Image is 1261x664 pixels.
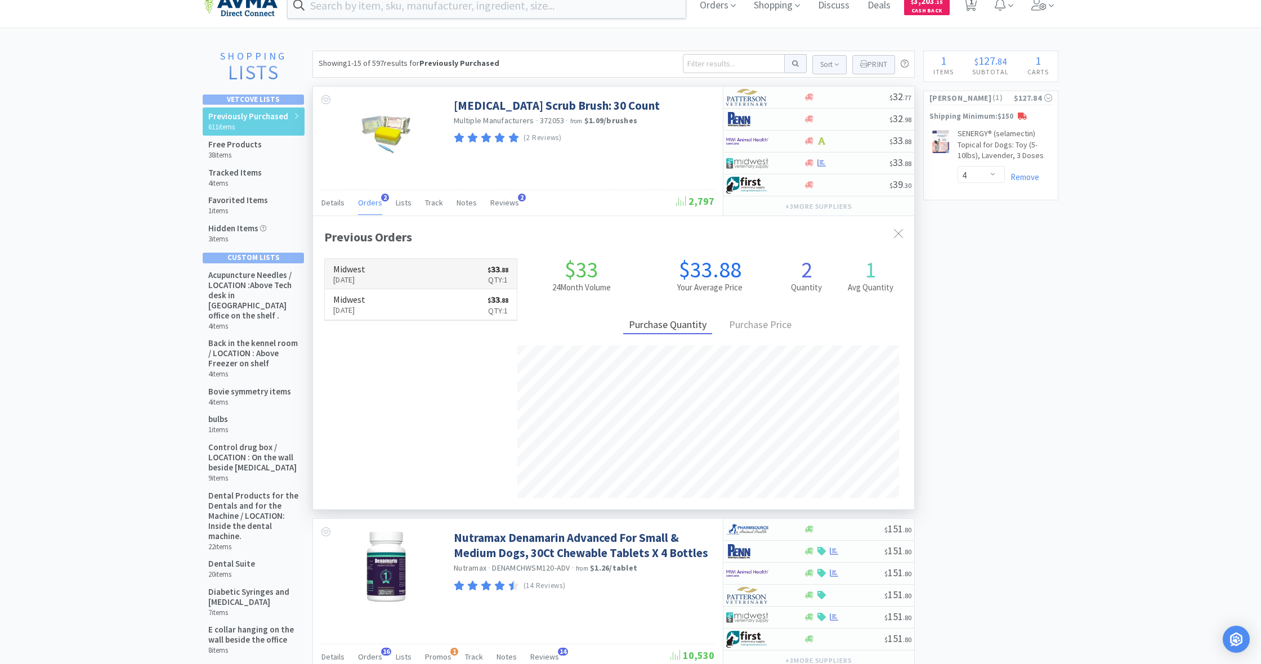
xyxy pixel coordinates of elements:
[903,137,911,146] span: . 88
[457,198,477,208] span: Notes
[884,591,888,600] span: $
[646,281,774,294] h2: Your Average Price
[208,625,299,645] h5: E collar hanging on the wall beside the office
[566,115,568,125] span: ·
[208,608,299,617] h6: 7 items
[670,649,714,662] span: 10,530
[570,117,583,125] span: from
[208,62,298,84] h2: Lists
[889,115,893,124] span: $
[325,289,517,320] a: Midwest[DATE]$33.88Qty:1
[350,530,423,603] img: e7a8b98d9e2d4c3cbff9f4e4785f1c87_406122.png
[889,159,893,168] span: $
[208,322,299,331] h6: 4 items
[208,111,288,122] h5: Previously Purchased
[884,588,911,601] span: 151
[208,398,291,407] h6: 4 items
[974,56,978,67] span: $
[350,98,423,171] img: 1e9d491b99e6404c9f97762aa08cb839_125848.jpeg
[963,55,1018,66] div: .
[517,281,646,294] h2: 24 Month Volume
[863,1,895,11] a: Deals
[208,270,299,321] h5: Acupuncture Needles / LOCATION :Above Tech desk in [GEOGRAPHIC_DATA] office on the shelf .
[978,53,995,68] span: 127
[963,66,1018,77] h4: Subtotal
[726,89,768,106] img: f5e969b455434c6296c6d81ef179fa71_3.png
[208,179,262,188] h6: 4 items
[884,613,888,622] span: $
[488,297,491,304] span: $
[333,295,365,304] h6: Midwest
[726,609,768,626] img: 4dd14cff54a648ac9e977f0c5da9bc2e_5.png
[884,610,911,623] span: 151
[465,652,483,662] span: Track
[924,111,1058,123] p: Shipping Minimum: $150
[454,98,660,113] a: [MEDICAL_DATA] Scrub Brush: 30 Count
[683,54,785,73] input: Filter results...
[203,136,305,164] a: Free Products 38items
[646,258,774,281] h1: $33.88
[558,648,568,656] span: 14
[884,522,911,535] span: 151
[889,137,893,146] span: $
[1014,92,1052,104] div: $127.84
[321,198,345,208] span: Details
[889,178,911,191] span: 39
[333,264,365,273] h6: Midwest
[991,92,1014,104] span: ( 1 )
[488,263,508,275] span: 33
[775,258,839,281] h1: 2
[889,112,911,125] span: 32
[903,93,911,102] span: . 77
[726,177,768,194] img: 67d67680309e4a0bb49a5ff0391dcc42_6.png
[576,564,588,572] span: from
[524,580,566,592] p: (14 Reviews)
[208,235,266,244] h6: 3 items
[488,273,508,286] p: Qty: 1
[396,198,412,208] span: Lists
[813,1,854,11] a: Discuss
[203,51,304,89] a: ShoppingLists
[454,563,486,573] a: Nutramax
[540,115,565,125] span: 372053
[208,123,288,132] h6: 611 items
[208,474,299,483] h6: 9 items
[208,338,299,369] h5: Back in the kennel room / LOCATION : Above Freezer on shelf
[517,258,646,281] h1: $33
[208,207,268,216] h6: 1 items
[488,304,508,317] p: Qty: 1
[324,227,903,247] div: Previous Orders
[488,563,490,573] span: ·
[500,266,508,274] span: . 88
[208,542,299,551] h6: 22 items
[325,259,517,290] a: Midwest[DATE]$33.88Qty:1
[490,198,519,208] span: Reviews
[536,115,538,125] span: ·
[208,195,268,205] h5: Favorited Items
[839,258,903,281] h1: 1
[726,565,768,582] img: f6b2451649754179b5b4e0c70c3f7cb0_2.png
[425,198,443,208] span: Track
[852,55,895,74] button: Print
[889,90,911,103] span: 32
[726,587,768,604] img: f5e969b455434c6296c6d81ef179fa71_3.png
[208,151,262,160] h6: 38 items
[726,543,768,560] img: e1133ece90fa4a959c5ae41b0808c578_9.png
[903,635,911,644] span: . 80
[208,140,262,150] h5: Free Products
[1018,66,1058,77] h4: Carts
[726,155,768,172] img: 4dd14cff54a648ac9e977f0c5da9bc2e_5.png
[584,115,637,125] strong: $1.09 / brushes
[321,652,345,662] span: Details
[425,652,451,662] span: Promos
[454,115,534,125] a: Multiple Manufacturers
[203,253,304,263] div: Custom Lists
[726,521,768,538] img: 7915dbd3f8974342a4dc3feb8efc1740_58.png
[958,128,1052,166] a: SENERGY® (selamectin) Topical for Dogs: Toy (5-10lbs), Lavender, 3 Doses
[929,131,952,153] img: 25a4081ed7604c3dbc5bacba8d80163e_397054.jpeg
[903,548,911,556] span: . 80
[623,317,712,334] div: Purchase Quantity
[1005,172,1039,182] a: Remove
[676,195,714,208] span: 2,797
[208,559,255,569] h5: Dental Suite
